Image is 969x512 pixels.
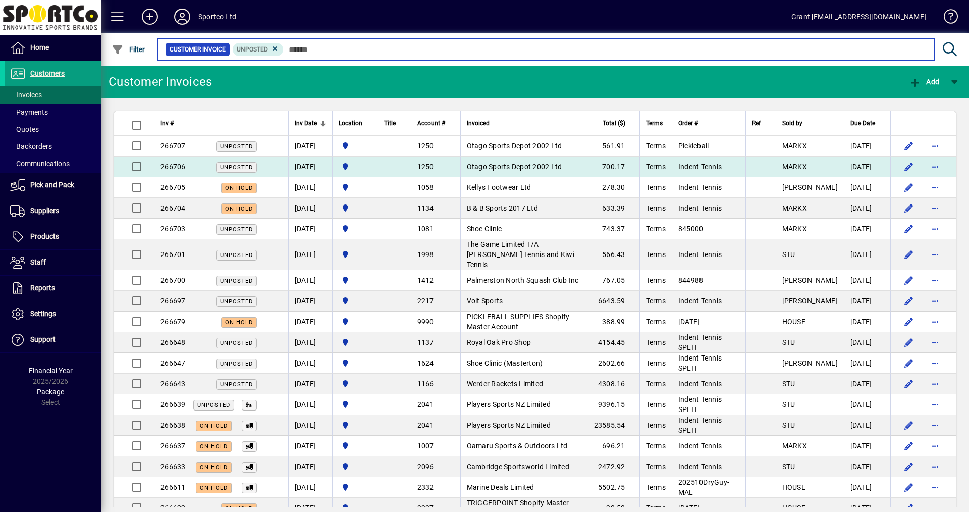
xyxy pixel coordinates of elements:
[5,198,101,224] a: Suppliers
[927,246,943,263] button: More options
[587,436,639,456] td: 696.21
[288,239,332,270] td: [DATE]
[646,463,666,471] span: Terms
[160,338,186,346] span: 266648
[927,272,943,288] button: More options
[5,35,101,61] a: Home
[220,226,253,233] span: Unposted
[220,164,253,171] span: Unposted
[587,415,639,436] td: 23585.54
[109,40,148,59] button: Filter
[197,402,230,408] span: Unposted
[233,43,284,56] mat-chip: Customer Invoice Status: Unposted
[844,239,890,270] td: [DATE]
[844,436,890,456] td: [DATE]
[782,380,795,388] span: STU
[5,121,101,138] a: Quotes
[927,396,943,413] button: More options
[927,479,943,495] button: More options
[927,293,943,309] button: More options
[200,485,228,491] span: On hold
[200,464,228,471] span: On hold
[339,461,371,472] span: Sportco Ltd Warehouse
[467,204,538,212] span: B & B Sports 2017 Ltd
[901,159,917,175] button: Edit
[417,118,445,129] span: Account #
[467,225,502,233] span: Shoe Clinic
[603,118,625,129] span: Total ($)
[901,417,917,433] button: Edit
[417,204,434,212] span: 1134
[752,118,761,129] span: Ref
[678,225,704,233] span: 845000
[5,250,101,275] a: Staff
[288,219,332,239] td: [DATE]
[30,232,59,240] span: Products
[782,118,802,129] span: Sold by
[5,301,101,327] a: Settings
[646,276,666,284] span: Terms
[927,138,943,154] button: More options
[29,367,73,375] span: Financial Year
[587,157,639,177] td: 700.17
[782,163,807,171] span: MARKX
[782,483,805,491] span: HOUSE
[288,177,332,198] td: [DATE]
[901,314,917,330] button: Edit
[288,394,332,415] td: [DATE]
[160,163,186,171] span: 266706
[339,378,371,389] span: Sportco Ltd Warehouse
[198,9,236,25] div: Sportco Ltd
[5,276,101,301] a: Reports
[417,338,434,346] span: 1137
[467,359,543,367] span: Shoe Clinic (Masterton)
[850,118,875,129] span: Due Date
[467,240,574,269] span: The Game Limited T/A [PERSON_NAME] Tennis and Kiwi Tennis
[5,86,101,104] a: Invoices
[384,118,396,129] span: Title
[467,276,579,284] span: Palmerston North Squash Club Inc
[850,118,884,129] div: Due Date
[5,327,101,352] a: Support
[646,442,666,450] span: Terms
[160,483,186,491] span: 266611
[160,297,186,305] span: 266697
[134,8,166,26] button: Add
[339,399,371,410] span: Sportco Ltd Warehouse
[844,456,890,477] td: [DATE]
[339,223,371,234] span: Sportco Ltd Warehouse
[467,338,531,346] span: Royal Oak Pro Shop
[901,200,917,216] button: Edit
[782,225,807,233] span: MARKX
[678,478,729,496] span: 202510DryGuy-MAL
[30,43,49,52] span: Home
[646,483,666,491] span: Terms
[901,138,917,154] button: Edit
[417,463,434,471] span: 2096
[678,163,722,171] span: Indent Tennis
[901,293,917,309] button: Edit
[678,354,722,372] span: Indent Tennis SPLIT
[587,312,639,332] td: 388.99
[220,252,253,259] span: Unposted
[288,332,332,353] td: [DATE]
[782,142,807,150] span: MARKX
[339,118,371,129] div: Location
[646,380,666,388] span: Terms
[782,204,807,212] span: MARKX
[678,250,722,259] span: Indent Tennis
[339,275,371,286] span: Sportco Ltd Warehouse
[225,206,253,212] span: On hold
[10,160,70,168] span: Communications
[417,421,434,429] span: 2041
[467,313,570,331] span: PICKLEBALL SUPPLIES Shopify Master Account
[467,142,562,150] span: Otago Sports Depot 2002 Ltd
[30,258,46,266] span: Staff
[901,438,917,454] button: Edit
[901,458,917,475] button: Edit
[587,198,639,219] td: 633.39
[30,181,74,189] span: Pick and Pack
[906,73,942,91] button: Add
[927,438,943,454] button: More options
[782,250,795,259] span: STU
